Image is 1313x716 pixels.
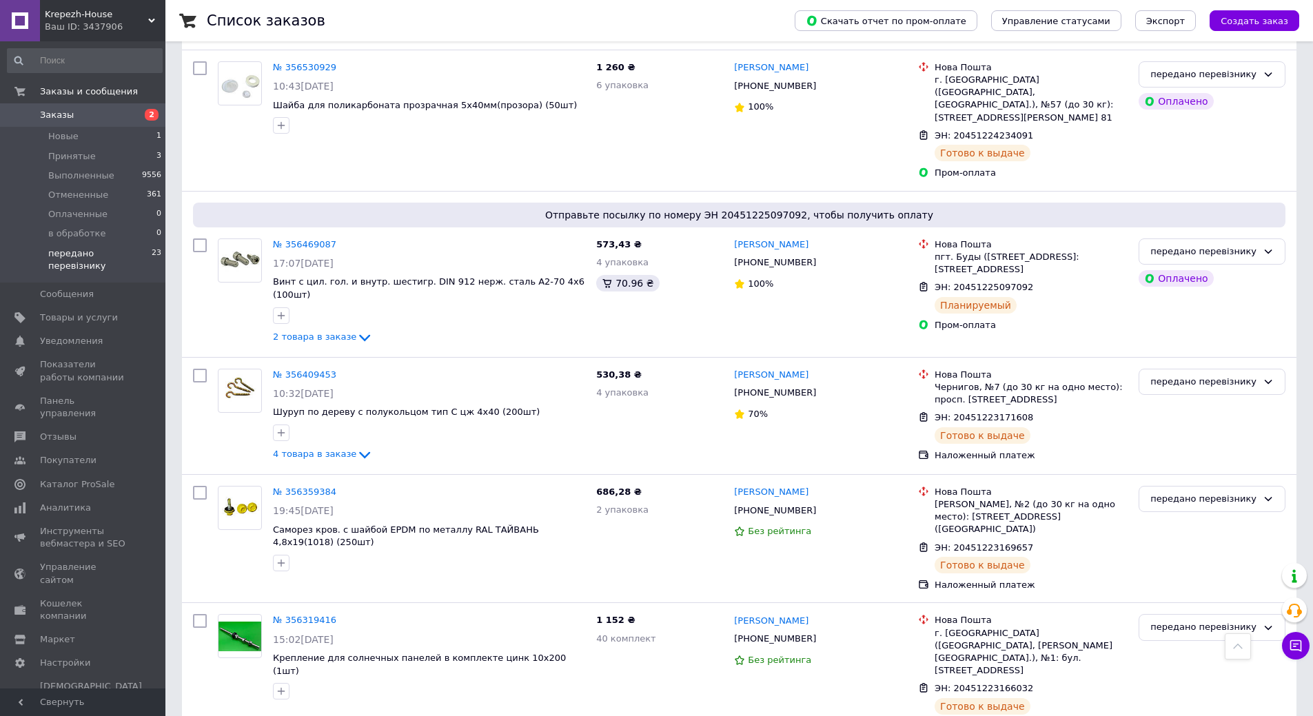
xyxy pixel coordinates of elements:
[273,449,356,460] span: 4 товара в заказе
[273,653,566,676] a: Крепление для солнечных панелей в комплекте цинк 10х200 (1шт)
[147,189,161,201] span: 361
[935,297,1017,314] div: Планируемый
[48,130,79,143] span: Новые
[1150,375,1257,389] div: передано перевізнику
[596,369,642,380] span: 530,38 ₴
[48,189,108,201] span: Отмененные
[1139,93,1213,110] div: Оплачено
[273,331,356,342] span: 2 товара в заказе
[935,683,1033,693] span: ЭН: 20451223166032
[748,409,768,419] span: 70%
[596,80,649,90] span: 6 упаковка
[218,622,261,651] img: Фото товару
[734,505,816,515] span: [PHONE_NUMBER]
[7,48,163,73] input: Поиск
[218,486,262,530] a: Фото товару
[40,85,138,98] span: Заказы и сообщения
[40,311,118,324] span: Товары и услуги
[596,633,656,644] span: 40 комплект
[40,502,91,514] span: Аналитика
[1139,270,1213,287] div: Оплачено
[806,14,966,27] span: Скачать отчет по пром-оплате
[1146,16,1185,26] span: Экспорт
[152,247,161,272] span: 23
[273,487,336,497] a: № 356359384
[218,614,262,658] a: Фото товару
[734,238,808,252] a: [PERSON_NAME]
[734,81,816,91] span: [PHONE_NUMBER]
[40,431,77,443] span: Отзывы
[40,633,75,646] span: Маркет
[1210,10,1299,31] button: Создать заказ
[218,244,261,276] img: Фото товару
[273,449,373,459] a: 4 товара в заказе
[48,247,152,272] span: передано перевізнику
[596,487,642,497] span: 686,28 ₴
[935,282,1033,292] span: ЭН: 20451225097092
[935,498,1128,536] div: [PERSON_NAME], №2 (до 30 кг на одно место): [STREET_ADDRESS] ([GEOGRAPHIC_DATA])
[935,486,1128,498] div: Нова Пошта
[273,524,539,548] a: Саморез кров. с шайбой EPDM по металлу RAL ТАЙВАНЬ 4,8х19(1018) (250шт)
[734,61,808,74] a: [PERSON_NAME]
[218,238,262,283] a: Фото товару
[935,381,1128,406] div: Чернигов, №7 (до 30 кг на одно место): просп. [STREET_ADDRESS]
[734,615,808,628] a: [PERSON_NAME]
[935,167,1128,179] div: Пром-оплата
[596,257,649,267] span: 4 упаковка
[218,67,261,99] img: Фото товару
[935,145,1030,161] div: Готово к выдаче
[1002,16,1110,26] span: Управление статусами
[156,227,161,240] span: 0
[935,74,1128,124] div: г. [GEOGRAPHIC_DATA] ([GEOGRAPHIC_DATA], [GEOGRAPHIC_DATA].), №57 (до 30 кг): [STREET_ADDRESS][PE...
[218,374,261,407] img: Фото товару
[935,369,1128,381] div: Нова Пошта
[273,634,334,645] span: 15:02[DATE]
[935,130,1033,141] span: ЭН: 20451224234091
[935,542,1033,553] span: ЭН: 20451223169657
[156,208,161,221] span: 0
[273,276,584,300] span: Винт с цил. гол. и внутр. шестигр. DIN 912 нерж. сталь А2-70 4х6 (100шт)
[596,239,642,249] span: 573,43 ₴
[273,505,334,516] span: 19:45[DATE]
[40,335,103,347] span: Уведомления
[596,504,649,515] span: 2 упаковка
[273,258,334,269] span: 17:07[DATE]
[218,493,261,522] img: Фото товару
[1282,632,1310,659] button: Чат с покупателем
[218,61,262,105] a: Фото товару
[1150,245,1257,259] div: передано перевізнику
[273,100,577,110] a: Шайба для поликарбоната прозрачная 5х40мм(прозора) (50шт)
[40,525,128,550] span: Инструменты вебмастера и SEO
[156,130,161,143] span: 1
[45,8,148,21] span: Krepezh-House
[596,615,635,625] span: 1 152 ₴
[734,486,808,499] a: [PERSON_NAME]
[795,10,977,31] button: Скачать отчет по пром-оплате
[596,62,635,72] span: 1 260 ₴
[748,278,773,289] span: 100%
[207,12,325,29] h1: Список заказов
[734,369,808,382] a: [PERSON_NAME]
[273,239,336,249] a: № 356469087
[935,427,1030,444] div: Готово к выдаче
[218,369,262,413] a: Фото товару
[748,655,811,665] span: Без рейтинга
[273,407,540,417] a: Шуруп по дереву с полукольцом тип С цж 4х40 (200шт)
[734,633,816,644] span: [PHONE_NUMBER]
[40,561,128,586] span: Управление сайтом
[273,331,373,342] a: 2 товара в заказе
[156,150,161,163] span: 3
[1221,16,1288,26] span: Создать заказ
[935,412,1033,422] span: ЭН: 20451223171608
[40,454,96,467] span: Покупатели
[748,101,773,112] span: 100%
[734,257,816,267] span: [PHONE_NUMBER]
[48,208,108,221] span: Оплаченные
[1196,15,1299,25] a: Создать заказ
[273,81,334,92] span: 10:43[DATE]
[935,319,1128,331] div: Пром-оплата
